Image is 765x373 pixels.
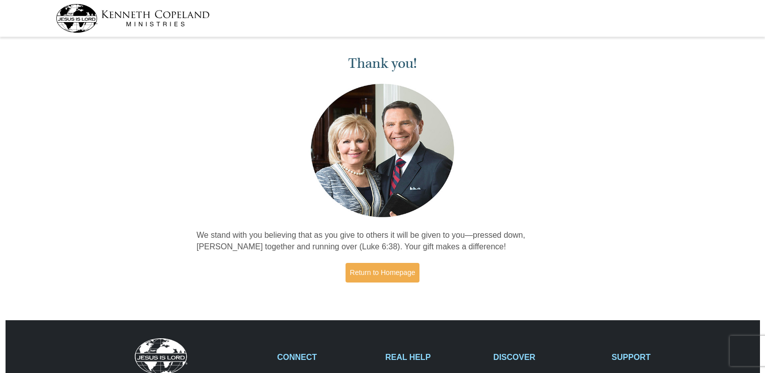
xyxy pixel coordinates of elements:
h2: REAL HELP [385,352,483,362]
h2: CONNECT [277,352,375,362]
h1: Thank you! [197,55,569,72]
h2: DISCOVER [493,352,601,362]
h2: SUPPORT [612,352,709,362]
p: We stand with you believing that as you give to others it will be given to you—pressed down, [PER... [197,230,569,253]
a: Return to Homepage [346,263,420,283]
img: Kenneth and Gloria [308,81,457,220]
img: kcm-header-logo.svg [56,4,210,33]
